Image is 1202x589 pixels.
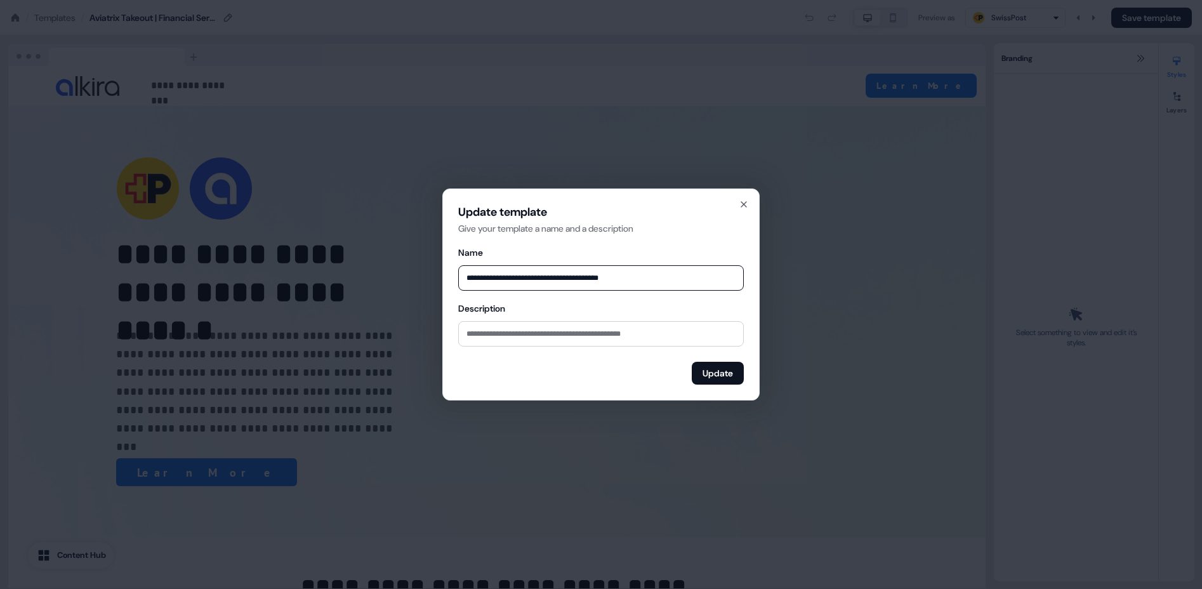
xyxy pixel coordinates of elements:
div: Give your template a name and a description [458,222,744,235]
div: Update template [458,204,744,220]
iframe: YouTube video player [5,5,418,246]
label: Description [458,303,505,314]
button: Update [692,362,744,385]
label: Name [458,247,483,258]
